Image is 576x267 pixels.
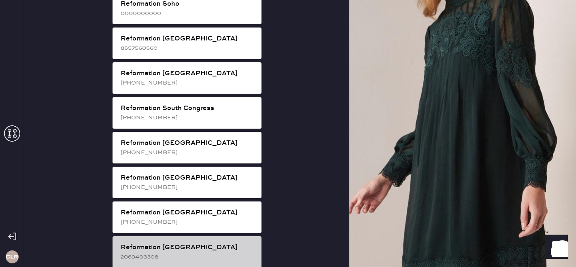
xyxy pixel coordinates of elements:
[121,34,255,44] div: Reformation [GEOGRAPHIC_DATA]
[121,252,255,261] div: 2069403308
[6,254,18,260] h3: CLR
[121,9,255,18] div: 0000000000
[121,243,255,252] div: Reformation [GEOGRAPHIC_DATA]
[121,78,255,87] div: [PHONE_NUMBER]
[121,148,255,157] div: [PHONE_NUMBER]
[121,44,255,53] div: 8557560560
[538,231,572,265] iframe: Front Chat
[121,113,255,122] div: [PHONE_NUMBER]
[121,173,255,183] div: Reformation [GEOGRAPHIC_DATA]
[121,69,255,78] div: Reformation [GEOGRAPHIC_DATA]
[121,208,255,218] div: Reformation [GEOGRAPHIC_DATA]
[121,218,255,227] div: [PHONE_NUMBER]
[121,138,255,148] div: Reformation [GEOGRAPHIC_DATA]
[121,183,255,192] div: [PHONE_NUMBER]
[121,104,255,113] div: Reformation South Congress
